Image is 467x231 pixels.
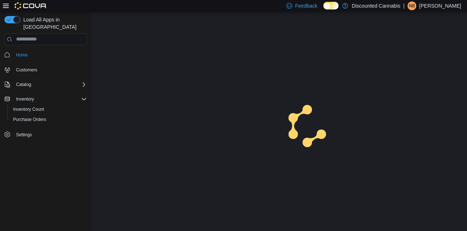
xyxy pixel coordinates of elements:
a: Home [13,51,31,59]
nav: Complex example [4,47,87,159]
span: Customers [16,67,37,73]
a: Customers [13,66,40,74]
span: Customers [13,65,87,74]
a: Inventory Count [10,105,47,114]
img: cova-loader [279,99,334,154]
span: Inventory [13,95,87,103]
span: Load All Apps in [GEOGRAPHIC_DATA] [20,16,87,31]
div: Nefertiti Butler [408,1,416,10]
span: Settings [16,132,32,138]
span: Catalog [16,82,31,87]
span: Settings [13,130,87,139]
a: Purchase Orders [10,115,49,124]
img: Cova [15,2,47,9]
button: Purchase Orders [7,114,90,125]
button: Home [1,50,90,60]
span: Feedback [295,2,317,9]
input: Dark Mode [323,2,339,9]
p: | [403,1,405,10]
span: Home [16,52,28,58]
button: Catalog [13,80,34,89]
span: Home [13,50,87,59]
span: Inventory Count [13,106,44,112]
button: Settings [1,129,90,140]
span: Catalog [13,80,87,89]
span: NB [409,1,415,10]
p: Discounted Cannabis [352,1,400,10]
span: Purchase Orders [13,117,46,122]
span: Purchase Orders [10,115,87,124]
button: Inventory [13,95,37,103]
a: Settings [13,130,35,139]
button: Catalog [1,79,90,90]
button: Inventory Count [7,104,90,114]
p: [PERSON_NAME] [419,1,461,10]
button: Inventory [1,94,90,104]
span: Inventory Count [10,105,87,114]
button: Customers [1,64,90,75]
span: Inventory [16,96,34,102]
